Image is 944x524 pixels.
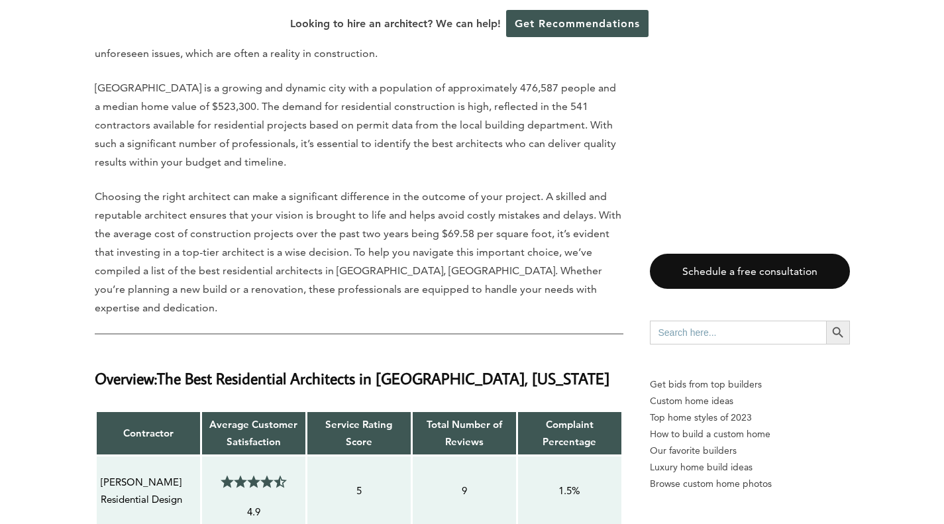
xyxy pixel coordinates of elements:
h3: Overview: [95,350,623,390]
a: Get Recommendations [506,10,649,37]
strong: The Best Residential Architects in [GEOGRAPHIC_DATA], [US_STATE] [157,368,609,388]
p: 5 [311,482,407,499]
strong: Average Customer Satisfaction [209,418,297,448]
p: 1.5% [522,482,617,499]
svg: Search [831,325,845,340]
p: 4.9 [206,503,301,521]
p: [PERSON_NAME] Residential Design [101,474,196,509]
a: Top home styles of 2023 [650,409,850,426]
a: Our favorite builders [650,443,850,459]
strong: Contractor [123,427,174,439]
strong: Total Number of Reviews [427,418,502,448]
p: Get bids from top builders [650,376,850,393]
strong: Complaint Percentage [543,418,596,448]
a: Browse custom home photos [650,476,850,492]
a: How to build a custom home [650,426,850,443]
a: Luxury home build ideas [650,459,850,476]
p: Choosing the right architect can make a significant difference in the outcome of your project. A ... [95,187,623,317]
iframe: Drift Widget Chat Controller [690,429,928,508]
a: Schedule a free consultation [650,254,850,289]
p: [GEOGRAPHIC_DATA] is a growing and dynamic city with a population of approximately 476,587 people... [95,79,623,172]
a: Custom home ideas [650,393,850,409]
strong: Service Rating Score [325,418,392,448]
p: 9 [417,482,512,499]
input: Search here... [650,321,826,344]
